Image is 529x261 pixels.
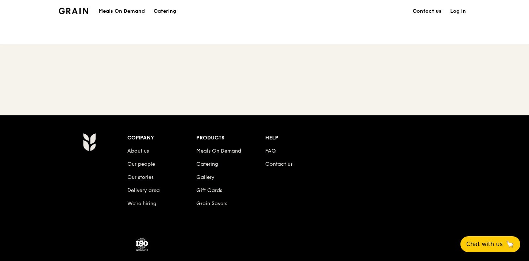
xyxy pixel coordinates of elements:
[506,240,514,249] span: 🦙
[196,174,215,180] a: Gallery
[265,148,276,154] a: FAQ
[446,0,470,22] a: Log in
[408,0,446,22] a: Contact us
[149,0,181,22] a: Catering
[265,161,293,167] a: Contact us
[196,148,241,154] a: Meals On Demand
[135,237,149,252] img: ISO Certified
[99,8,145,15] h1: Meals On Demand
[265,133,334,143] div: Help
[196,133,265,143] div: Products
[127,187,160,193] a: Delivery area
[154,0,176,22] div: Catering
[196,200,227,207] a: Grain Savers
[127,200,157,207] a: We’re hiring
[83,133,96,151] img: Grain
[466,240,503,249] span: Chat with us
[196,161,218,167] a: Catering
[460,236,520,252] button: Chat with us🦙
[127,161,155,167] a: Our people
[59,8,88,14] img: Grain
[127,133,196,143] div: Company
[127,148,149,154] a: About us
[196,187,222,193] a: Gift Cards
[127,174,154,180] a: Our stories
